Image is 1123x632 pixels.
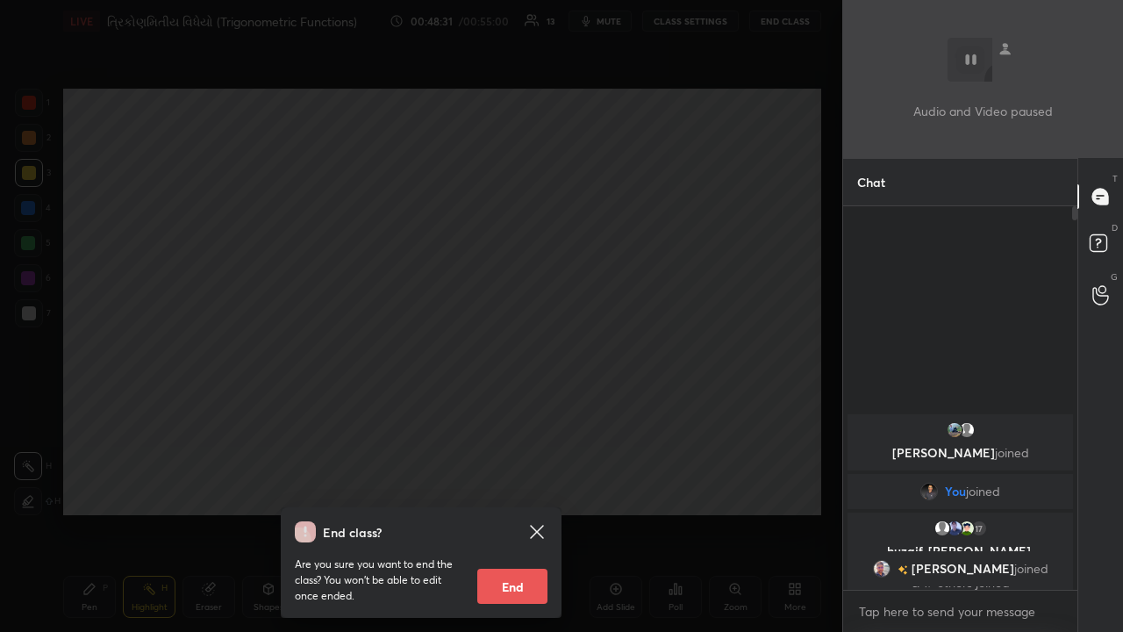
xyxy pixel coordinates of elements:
[966,485,1000,499] span: joined
[323,523,382,542] h4: End class?
[843,159,899,205] p: Chat
[913,102,1053,120] p: Audio and Video paused
[946,520,963,537] img: c61005e5861d483691173e6855379ac0.jpg
[933,520,951,537] img: default.png
[858,446,1062,460] p: [PERSON_NAME]
[920,483,938,500] img: 6c564172b9614d7b8bd9565893e475e0.jpg
[946,421,963,439] img: 3
[898,565,908,575] img: no-rating-badge.077c3623.svg
[295,557,463,604] p: Are you sure you want to end the class? You won’t be able to edit once ended.
[958,520,976,537] img: 51056647_B19686B5-F3A1-40B7-94EB-1AD00A6D3FEB.png
[1111,270,1118,284] p: G
[970,520,988,537] div: 17
[958,421,976,439] img: default.png
[1014,562,1048,576] span: joined
[1112,221,1118,234] p: D
[477,569,547,604] button: End
[843,411,1077,590] div: grid
[945,485,966,499] span: You
[873,560,891,578] img: 1b6bfac424484ba893b08b27821c3fa7.jpg
[995,444,1029,461] span: joined
[858,544,1062,572] p: huzaif, [PERSON_NAME], [PERSON_NAME]
[912,562,1014,576] span: [PERSON_NAME]
[1112,172,1118,185] p: T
